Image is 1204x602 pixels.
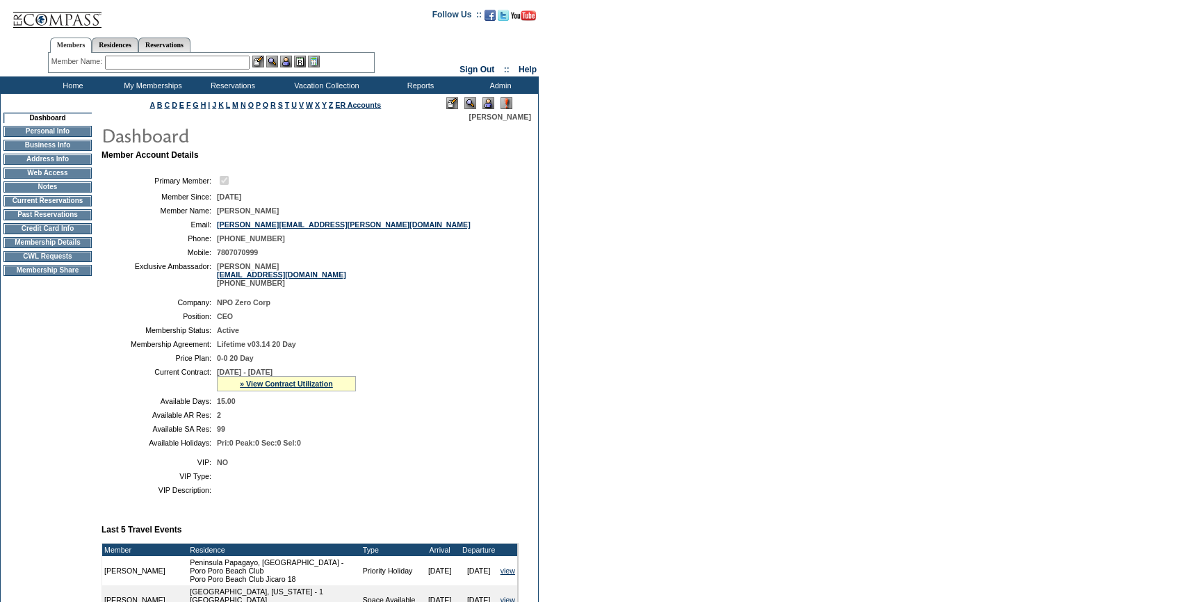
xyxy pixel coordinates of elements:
[3,113,92,123] td: Dashboard
[51,56,105,67] div: Member Name:
[107,354,211,362] td: Price Plan:
[191,76,271,94] td: Reservations
[306,101,313,109] a: W
[217,340,296,348] span: Lifetime v03.14 20 Day
[3,168,92,179] td: Web Access
[459,544,498,556] td: Departure
[501,567,515,575] a: view
[217,248,258,257] span: 7807070999
[270,101,276,109] a: R
[217,439,301,447] span: Pri:0 Peak:0 Sec:0 Sel:0
[459,65,494,74] a: Sign Out
[218,101,224,109] a: K
[485,14,496,22] a: Become our fan on Facebook
[212,101,216,109] a: J
[464,97,476,109] img: View Mode
[107,193,211,201] td: Member Since:
[138,38,190,52] a: Reservations
[193,101,198,109] a: G
[101,150,199,160] b: Member Account Details
[285,101,290,109] a: T
[172,101,177,109] a: D
[3,209,92,220] td: Past Reservations
[31,76,111,94] td: Home
[201,101,206,109] a: H
[217,312,233,320] span: CEO
[511,14,536,22] a: Subscribe to our YouTube Channel
[186,101,191,109] a: F
[498,14,509,22] a: Follow us on Twitter
[256,101,261,109] a: P
[217,262,346,287] span: [PERSON_NAME] [PHONE_NUMBER]
[329,101,334,109] a: Z
[232,101,238,109] a: M
[446,97,458,109] img: Edit Mode
[294,56,306,67] img: Reservations
[3,126,92,137] td: Personal Info
[252,56,264,67] img: b_edit.gif
[111,76,191,94] td: My Memberships
[459,76,539,94] td: Admin
[248,101,254,109] a: O
[459,556,498,585] td: [DATE]
[107,174,211,187] td: Primary Member:
[482,97,494,109] img: Impersonate
[3,265,92,276] td: Membership Share
[107,458,211,466] td: VIP:
[280,56,292,67] img: Impersonate
[101,525,181,535] b: Last 5 Travel Events
[432,8,482,25] td: Follow Us ::
[3,237,92,248] td: Membership Details
[208,101,210,109] a: I
[50,38,92,53] a: Members
[179,101,184,109] a: E
[322,101,327,109] a: Y
[3,181,92,193] td: Notes
[107,439,211,447] td: Available Holidays:
[217,206,279,215] span: [PERSON_NAME]
[308,56,320,67] img: b_calculator.gif
[217,411,221,419] span: 2
[299,101,304,109] a: V
[379,76,459,94] td: Reports
[501,97,512,109] img: Log Concern/Member Elevation
[278,101,283,109] a: S
[107,262,211,287] td: Exclusive Ambassador:
[107,326,211,334] td: Membership Status:
[188,544,360,556] td: Residence
[107,486,211,494] td: VIP Description:
[421,556,459,585] td: [DATE]
[107,312,211,320] td: Position:
[107,206,211,215] td: Member Name:
[3,154,92,165] td: Address Info
[217,298,270,307] span: NPO Zero Corp
[107,425,211,433] td: Available SA Res:
[504,65,510,74] span: ::
[226,101,230,109] a: L
[361,556,421,585] td: Priority Holiday
[107,298,211,307] td: Company:
[102,556,188,585] td: [PERSON_NAME]
[217,425,225,433] span: 99
[217,234,285,243] span: [PHONE_NUMBER]
[107,340,211,348] td: Membership Agreement:
[102,544,188,556] td: Member
[217,368,272,376] span: [DATE] - [DATE]
[92,38,138,52] a: Residences
[217,193,241,201] span: [DATE]
[217,458,228,466] span: NO
[271,76,379,94] td: Vacation Collection
[150,101,155,109] a: A
[3,140,92,151] td: Business Info
[217,270,346,279] a: [EMAIL_ADDRESS][DOMAIN_NAME]
[164,101,170,109] a: C
[107,411,211,419] td: Available AR Res:
[361,544,421,556] td: Type
[511,10,536,21] img: Subscribe to our YouTube Channel
[241,101,246,109] a: N
[157,101,163,109] a: B
[107,234,211,243] td: Phone:
[217,220,471,229] a: [PERSON_NAME][EMAIL_ADDRESS][PERSON_NAME][DOMAIN_NAME]
[291,101,297,109] a: U
[315,101,320,109] a: X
